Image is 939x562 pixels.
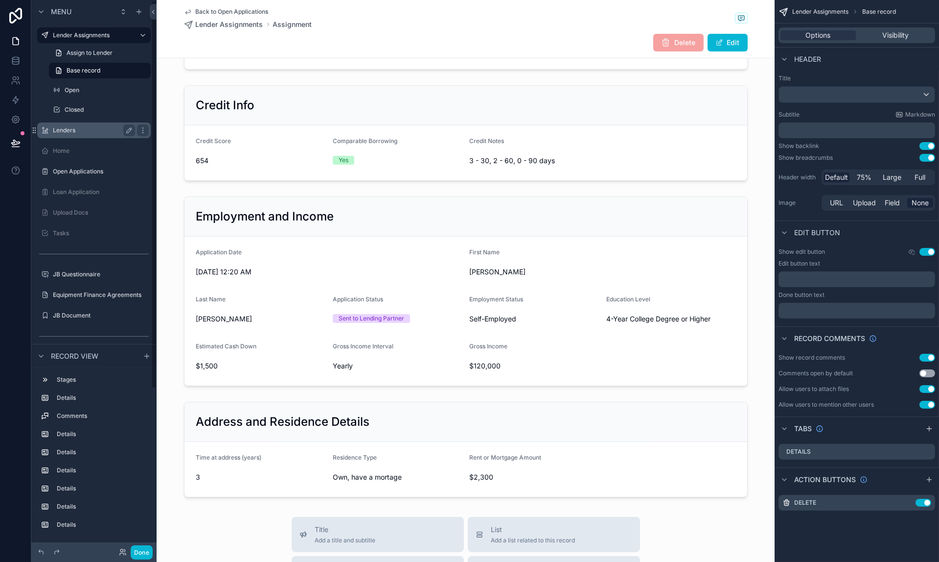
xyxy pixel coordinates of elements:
[315,525,376,535] span: Title
[184,8,269,16] a: Back to Open Applications
[830,198,843,208] span: URL
[786,448,811,456] label: Details
[862,8,896,16] span: Base record
[779,369,853,377] div: Comments open by default
[184,20,263,29] a: Lender Assignments
[779,291,824,299] label: Done button text
[779,271,935,287] div: scrollable content
[708,34,748,51] button: Edit
[37,287,151,303] a: Equipment Finance Agreements
[794,334,865,343] span: Record comments
[49,102,151,118] a: Closed
[779,74,935,82] label: Title
[491,537,575,544] span: Add a list related to this record
[794,54,821,64] span: Header
[67,49,113,57] span: Assign to Lender
[273,20,312,29] a: Assignment
[37,143,151,159] a: Home
[53,229,149,237] label: Tasks
[49,82,151,98] a: Open
[794,475,856,485] span: Action buttons
[37,205,151,220] a: Upload Docs
[825,172,848,182] span: Default
[882,30,909,40] span: Visibility
[779,354,845,362] div: Show record comments
[491,525,575,535] span: List
[37,27,151,43] a: Lender Assignments
[779,199,818,207] label: Image
[37,225,151,241] a: Tasks
[51,7,71,17] span: Menu
[53,312,149,319] label: JB Document
[779,142,819,150] div: Show backlink
[67,67,100,74] span: Base record
[794,499,816,507] label: Delete
[57,503,147,511] label: Details
[779,122,935,138] div: scrollable content
[196,8,269,16] span: Back to Open Applications
[905,111,935,119] span: Markdown
[883,172,902,182] span: Large
[885,198,900,208] span: Field
[53,147,149,155] label: Home
[779,260,820,268] label: Edit button text
[912,198,929,208] span: None
[779,385,849,393] div: Allow users to attach files
[37,122,151,138] a: Lenders
[806,30,831,40] span: Options
[794,424,812,434] span: Tabs
[37,308,151,323] a: JB Document
[57,466,147,474] label: Details
[53,31,131,39] label: Lender Assignments
[853,198,876,208] span: Upload
[794,228,840,238] span: Edit button
[895,111,935,119] a: Markdown
[49,45,151,61] a: Assign to Lender
[57,394,147,402] label: Details
[49,63,151,78] a: Base record
[37,267,151,282] a: JB Questionnaire
[53,270,149,278] label: JB Questionnaire
[792,8,848,16] span: Lender Assignments
[51,351,98,361] span: Record view
[779,154,833,162] div: Show breadcrumbs
[468,517,640,552] button: ListAdd a list related to this record
[53,168,149,175] label: Open Applications
[65,86,149,94] label: Open
[292,517,464,552] button: TitleAdd a title and subtitle
[53,188,149,196] label: Loan Application
[65,106,149,114] label: Closed
[53,126,131,134] label: Lenders
[37,184,151,200] a: Loan Application
[57,448,147,456] label: Details
[915,172,926,182] span: Full
[779,248,825,256] label: Show edit button
[131,545,153,560] button: Done
[857,172,872,182] span: 75%
[53,209,149,217] label: Upload Docs
[196,20,263,29] span: Lender Assignments
[779,111,800,119] label: Subtitle
[57,430,147,438] label: Details
[779,401,874,409] div: Allow users to mention other users
[779,303,935,318] div: scrollable content
[53,291,149,299] label: Equipment Finance Agreements
[779,173,818,181] label: Header width
[57,485,147,492] label: Details
[57,412,147,420] label: Comments
[37,164,151,179] a: Open Applications
[57,376,147,384] label: Stages
[57,521,147,529] label: Details
[31,367,157,542] div: scrollable content
[315,537,376,544] span: Add a title and subtitle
